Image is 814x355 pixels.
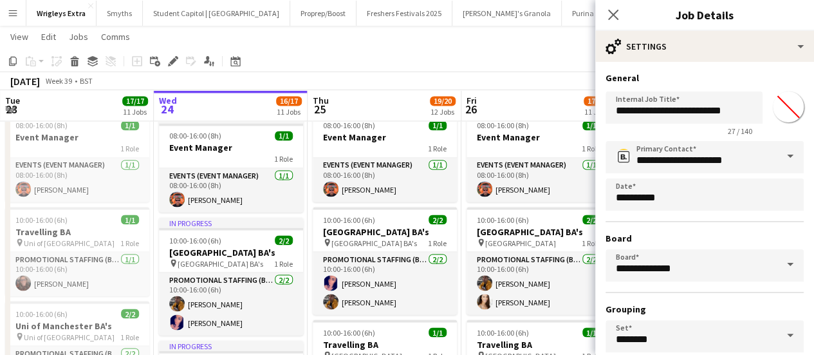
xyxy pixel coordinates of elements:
div: 12 Jobs [430,107,455,117]
span: 10:00-16:00 (6h) [477,215,529,224]
span: 10:00-16:00 (6h) [323,327,375,337]
a: Edit [36,28,61,45]
span: 1 Role [120,144,139,153]
h3: Job Details [595,6,814,23]
app-card-role: Events (Event Manager)1/108:00-16:00 (8h)[PERSON_NAME] [159,168,303,212]
span: 08:00-16:00 (8h) [169,131,221,140]
button: Smyths [97,1,143,26]
button: Freshers Festivals 2025 [356,1,452,26]
span: Comms [101,31,130,43]
app-job-card: 10:00-16:00 (6h)1/1Travelling BA Uni of [GEOGRAPHIC_DATA]1 RolePromotional Staffing (Brand Ambass... [5,207,149,296]
div: 11 Jobs [584,107,609,117]
span: 1/1 [429,120,447,130]
span: 1 Role [428,144,447,153]
button: [PERSON_NAME]'s Granola [452,1,562,26]
app-job-card: In progress10:00-16:00 (6h)2/2[GEOGRAPHIC_DATA] BA's [GEOGRAPHIC_DATA] BA's1 RolePromotional Staf... [159,217,303,335]
span: 19/20 [430,96,456,106]
h3: Travelling BA [5,225,149,237]
a: View [5,28,33,45]
h3: [GEOGRAPHIC_DATA] BA's [467,225,611,237]
span: 10:00-16:00 (6h) [169,235,221,245]
span: 17/17 [122,96,148,106]
span: 1/1 [275,131,293,140]
span: 1 Role [428,238,447,247]
span: 08:00-16:00 (8h) [323,120,375,130]
span: 24 [157,102,177,117]
div: 11 Jobs [277,107,301,117]
h3: Board [606,233,804,244]
h3: Uni of Manchester BA's [5,320,149,331]
span: 10:00-16:00 (6h) [477,327,529,337]
div: 08:00-16:00 (8h)1/1Event Manager1 RoleEvents (Event Manager)1/108:00-16:00 (8h)[PERSON_NAME] [313,113,457,202]
app-card-role: Promotional Staffing (Brand Ambassadors)1/110:00-16:00 (6h)[PERSON_NAME] [5,252,149,296]
span: 08:00-16:00 (8h) [477,120,529,130]
span: 10:00-16:00 (6h) [15,309,68,318]
app-job-card: 08:00-16:00 (8h)1/1Event Manager1 RoleEvents (Event Manager)1/108:00-16:00 (8h)[PERSON_NAME] [5,113,149,202]
h3: Travelling BA [467,338,611,350]
span: 2/2 [275,235,293,245]
span: View [10,31,28,43]
div: Settings [595,31,814,62]
span: 25 [311,102,329,117]
span: Wed [159,95,177,106]
span: 10:00-16:00 (6h) [15,215,68,224]
app-card-role: Promotional Staffing (Brand Ambassadors)2/210:00-16:00 (6h)[PERSON_NAME][PERSON_NAME] [159,273,303,335]
span: 27 / 140 [717,126,763,136]
span: 1 Role [120,238,139,247]
a: Comms [96,28,135,45]
span: 1 Role [582,144,600,153]
span: Fri [467,95,477,106]
span: Jobs [69,31,88,43]
span: 17/18 [584,96,609,106]
app-card-role: Events (Event Manager)1/108:00-16:00 (8h)[PERSON_NAME] [467,158,611,202]
span: 16/17 [276,96,302,106]
app-job-card: 08:00-16:00 (8h)1/1Event Manager1 RoleEvents (Event Manager)1/108:00-16:00 (8h)[PERSON_NAME] [467,113,611,202]
span: [GEOGRAPHIC_DATA] BA's [178,258,263,268]
span: Uni of [GEOGRAPHIC_DATA] [24,238,115,247]
span: 2/2 [429,215,447,224]
h3: [GEOGRAPHIC_DATA] BA's [159,246,303,258]
button: Student Capitol | [GEOGRAPHIC_DATA] [143,1,290,26]
span: 08:00-16:00 (8h) [15,120,68,130]
button: Wrigleys Extra [26,1,97,26]
span: 23 [3,102,20,117]
app-card-role: Promotional Staffing (Brand Ambassadors)2/210:00-16:00 (6h)[PERSON_NAME][PERSON_NAME] [467,252,611,314]
span: [GEOGRAPHIC_DATA] [485,238,556,247]
h3: [GEOGRAPHIC_DATA] BA's [313,225,457,237]
span: Thu [313,95,329,106]
h3: Event Manager [467,131,611,143]
div: In progress [159,340,303,350]
span: Tue [5,95,20,106]
span: 1 Role [120,332,139,341]
span: 10:00-16:00 (6h) [323,215,375,224]
span: Week 39 [42,76,75,86]
span: 1/1 [582,120,600,130]
span: 2/2 [582,215,600,224]
div: BST [80,76,93,86]
div: 11 Jobs [123,107,147,117]
span: 1 Role [274,258,293,268]
button: Purina Street Teams - 00008 [562,1,674,26]
app-card-role: Events (Event Manager)1/108:00-16:00 (8h)[PERSON_NAME] [5,158,149,202]
span: Uni of [GEOGRAPHIC_DATA] [24,332,115,341]
app-card-role: Promotional Staffing (Brand Ambassadors)2/210:00-16:00 (6h)[PERSON_NAME][PERSON_NAME] [313,252,457,314]
div: [DATE] [10,75,40,88]
h3: General [606,72,804,84]
app-card-role: Events (Event Manager)1/108:00-16:00 (8h)[PERSON_NAME] [313,158,457,202]
span: 1/1 [121,215,139,224]
app-job-card: In progress08:00-16:00 (8h)1/1Event Manager1 RoleEvents (Event Manager)1/108:00-16:00 (8h)[PERSON... [159,113,303,212]
span: 1/1 [429,327,447,337]
h3: Event Manager [5,131,149,143]
span: 1 Role [582,238,600,247]
app-job-card: 10:00-16:00 (6h)2/2[GEOGRAPHIC_DATA] BA's [GEOGRAPHIC_DATA] BA's1 RolePromotional Staffing (Brand... [313,207,457,314]
span: 1 Role [274,154,293,164]
app-job-card: 10:00-16:00 (6h)2/2[GEOGRAPHIC_DATA] BA's [GEOGRAPHIC_DATA]1 RolePromotional Staffing (Brand Amba... [467,207,611,314]
span: 2/2 [121,309,139,318]
h3: Event Manager [313,131,457,143]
